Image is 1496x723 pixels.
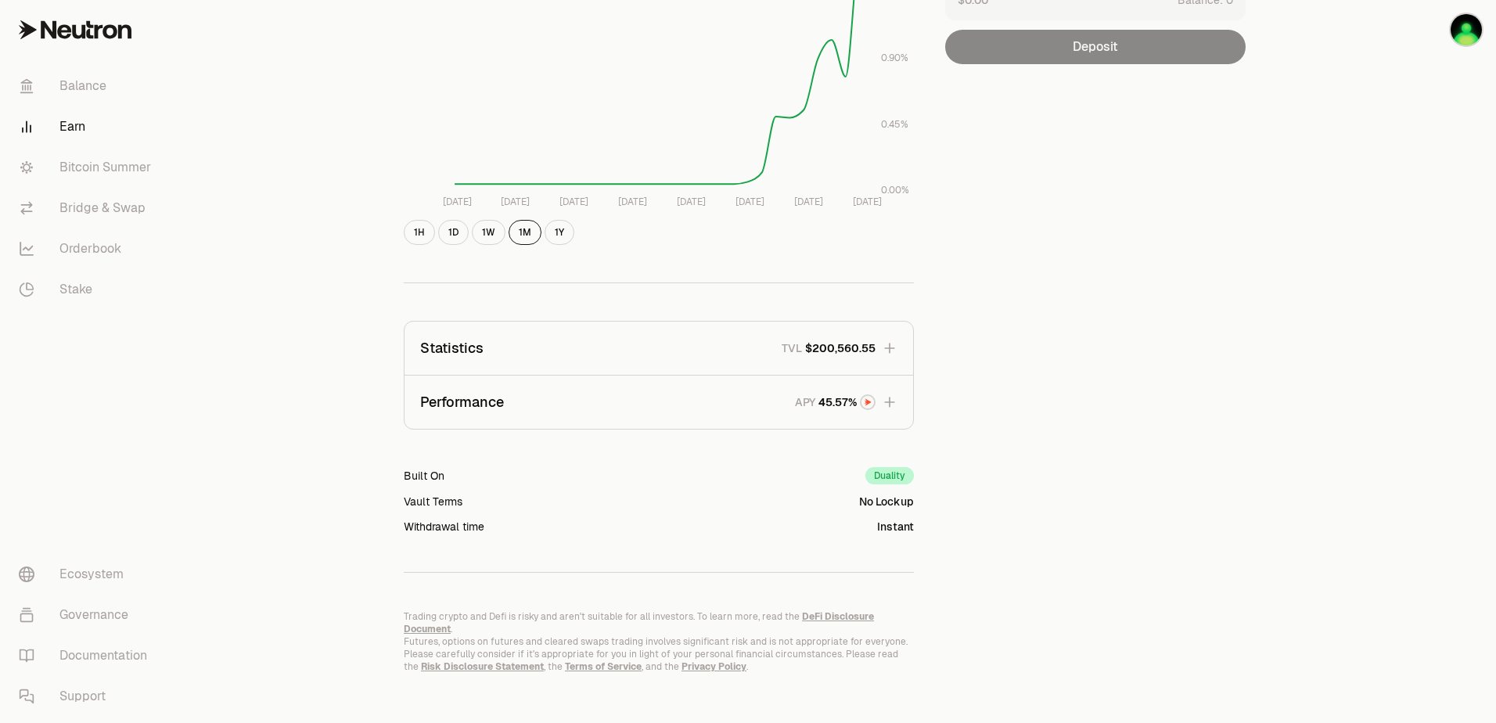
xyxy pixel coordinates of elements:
tspan: [DATE] [501,196,530,208]
div: Vault Terms [404,494,462,509]
a: Documentation [6,635,169,676]
a: Ecosystem [6,554,169,595]
tspan: [DATE] [794,196,823,208]
a: Governance [6,595,169,635]
span: $200,560.55 [805,340,876,356]
tspan: 0.45% [881,118,908,131]
a: Orderbook [6,228,169,269]
tspan: [DATE] [559,196,588,208]
div: No Lockup [859,494,914,509]
tspan: 0.00% [881,184,909,196]
a: Earn [6,106,169,147]
a: Bitcoin Summer [6,147,169,188]
div: Built On [404,468,444,484]
a: Bridge & Swap [6,188,169,228]
p: Statistics [420,337,484,359]
p: TVL [782,340,802,356]
tspan: [DATE] [853,196,882,208]
div: Instant [877,519,914,534]
tspan: [DATE] [735,196,764,208]
a: Terms of Service [565,660,642,673]
a: Balance [6,66,169,106]
tspan: [DATE] [677,196,706,208]
p: Trading crypto and Defi is risky and aren't suitable for all investors. To learn more, read the . [404,610,914,635]
button: NTRN [818,394,876,411]
img: NTRN [861,396,874,408]
button: 1M [509,220,541,245]
button: PerformanceAPYNTRN [405,376,913,429]
div: Withdrawal time [404,519,484,534]
a: Risk Disclosure Statement [421,660,544,673]
p: APY [795,394,815,411]
button: StatisticsTVL$200,560.55 [405,322,913,375]
tspan: [DATE] [618,196,647,208]
a: Support [6,676,169,717]
button: 1H [404,220,435,245]
a: Stake [6,269,169,310]
a: DeFi Disclosure Document [404,610,874,635]
img: KO [1451,14,1482,45]
a: Privacy Policy [681,660,746,673]
tspan: 0.90% [881,52,908,64]
div: Duality [865,467,914,484]
button: 1Y [545,220,574,245]
button: 1D [438,220,469,245]
p: Futures, options on futures and cleared swaps trading involves significant risk and is not approp... [404,635,914,673]
p: Performance [420,391,504,413]
tspan: [DATE] [443,196,472,208]
button: 1W [472,220,505,245]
